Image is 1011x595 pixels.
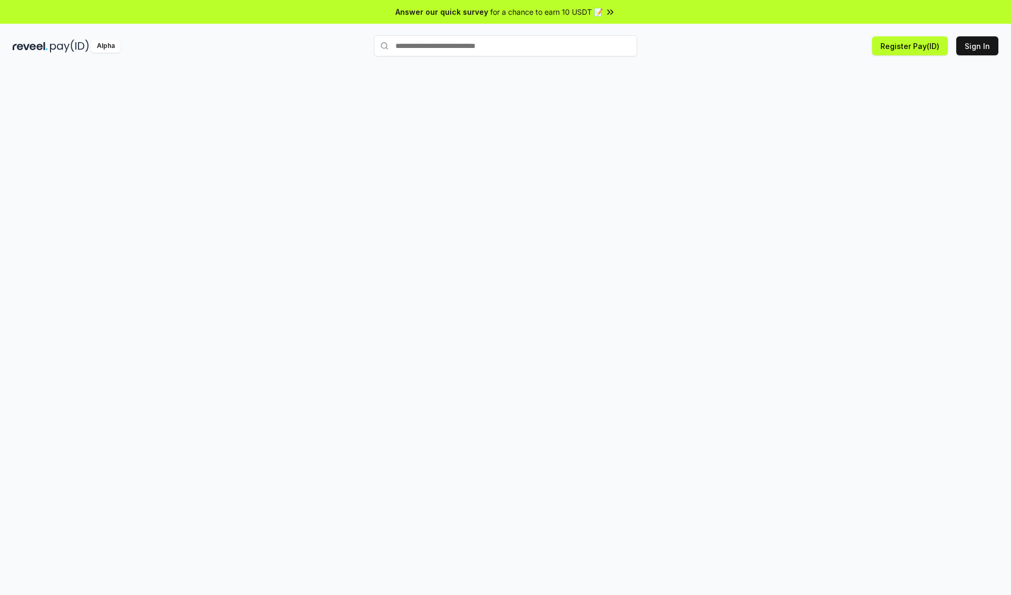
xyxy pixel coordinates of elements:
button: Register Pay(ID) [872,36,948,55]
img: reveel_dark [13,40,48,53]
span: Answer our quick survey [395,6,488,17]
img: pay_id [50,40,89,53]
div: Alpha [91,40,121,53]
button: Sign In [956,36,998,55]
span: for a chance to earn 10 USDT 📝 [490,6,603,17]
